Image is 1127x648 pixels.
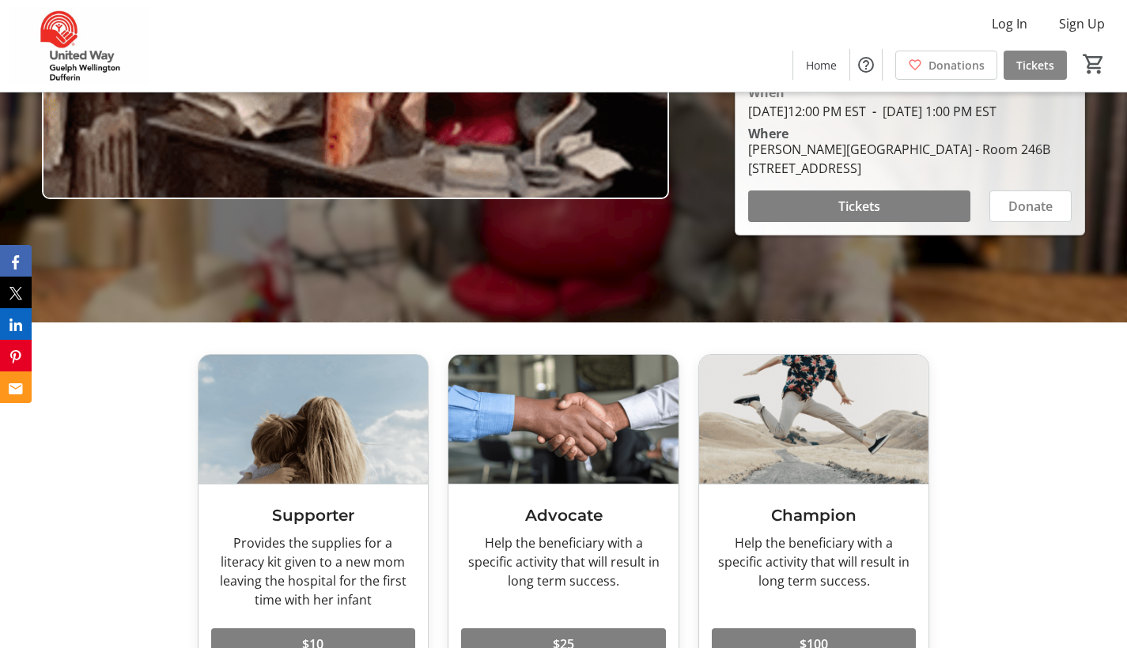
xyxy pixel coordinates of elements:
[1016,57,1054,73] span: Tickets
[712,533,917,590] div: Help the beneficiary with a specific activity that will result in long term success.
[895,51,997,80] a: Donations
[461,533,666,590] div: Help the beneficiary with a specific activity that will result in long term success.
[979,11,1040,36] button: Log In
[461,503,666,527] h3: Advocate
[806,57,837,73] span: Home
[748,103,866,120] span: [DATE] 12:00 PM EST
[448,355,679,484] img: Advocate
[748,140,1050,159] div: [PERSON_NAME][GEOGRAPHIC_DATA] - Room 246B
[866,103,997,120] span: [DATE] 1:00 PM EST
[838,197,880,216] span: Tickets
[866,103,883,120] span: -
[1080,50,1108,78] button: Cart
[1059,14,1105,33] span: Sign Up
[712,503,917,527] h3: Champion
[9,6,150,85] img: United Way Guelph Wellington Dufferin's Logo
[793,51,849,80] a: Home
[850,49,882,81] button: Help
[748,190,970,222] button: Tickets
[989,190,1072,222] button: Donate
[1004,51,1067,80] a: Tickets
[748,159,1050,178] div: [STREET_ADDRESS]
[211,503,416,527] h3: Supporter
[199,355,429,484] img: Supporter
[928,57,985,73] span: Donations
[1008,197,1053,216] span: Donate
[1046,11,1118,36] button: Sign Up
[699,355,929,484] img: Champion
[211,533,416,609] div: Provides the supplies for a literacy kit given to a new mom leaving the hospital for the first ti...
[992,14,1027,33] span: Log In
[748,127,789,140] div: Where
